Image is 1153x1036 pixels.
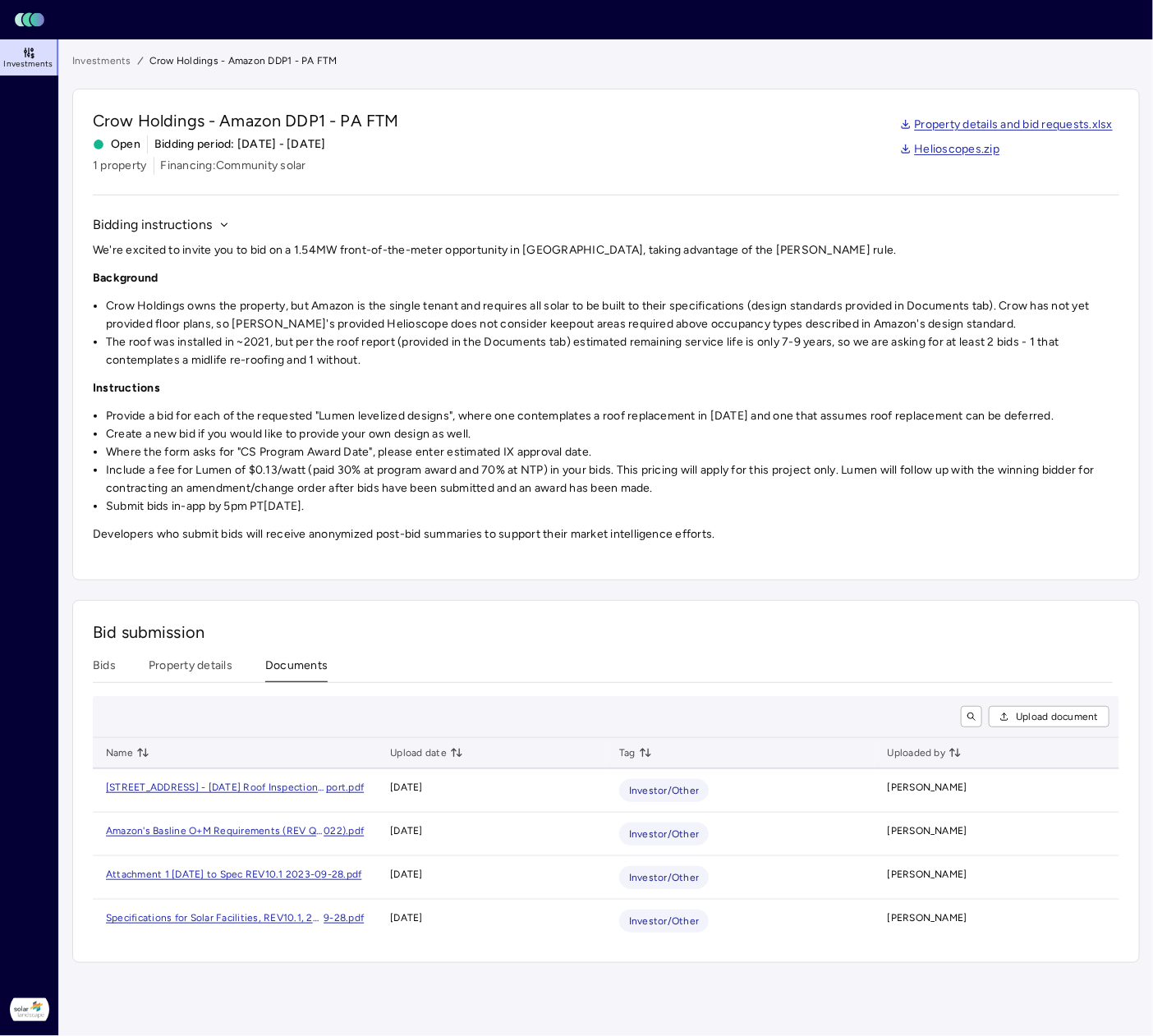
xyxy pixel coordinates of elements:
[629,826,700,842] div: Investor/Other
[93,525,1119,543] p: Developers who submit bids will receive anonymized post-bid summaries to support their market int...
[875,900,1119,942] td: [PERSON_NAME]
[93,215,212,235] span: Bidding instructions
[888,745,962,761] span: Uploaded by
[619,779,710,802] button: Investor/Other
[619,745,652,761] span: Tag
[93,157,147,175] span: 1 property
[875,769,1119,813] td: [PERSON_NAME]
[106,779,326,795] div: [STREET_ADDRESS] - [DATE] Roof Inspection Facility Re
[106,443,1119,461] li: Where the form asks for "CS Program Award Date", please enter estimated IX approval date.
[149,53,338,69] span: Crow Holdings - Amazon DDP1 - PA FTM
[106,823,364,839] a: Amazon's Basline O+M Requirements (REV Q2 2022).pdf
[629,913,700,929] div: Investor/Other
[3,59,53,69] span: Investments
[106,866,364,882] a: Attachment 1 [DATE] to Spec REV10.1 2023-09-28.pdf
[619,910,710,933] button: Investor/Other
[93,241,1119,259] p: We're excited to invite you to bid on a 1.54MW front-of-the-meter opportunity in [GEOGRAPHIC_DATA...
[106,461,1119,497] li: Include a fee for Lumen of $0.13/watt (paid 30% at program award and 70% at NTP) in your bids. Th...
[900,116,1114,134] a: Property details and bid requests.xlsx
[106,910,364,926] a: Specifications for Solar Facilities, REV10.1, 2023-09-28.pdf
[93,622,204,642] span: Bid submission
[93,109,398,132] span: Crow Holdings - Amazon DDP1 - PA FTM
[106,866,322,882] div: Attachment 1 [DATE] to Spec REV10.1 2023-0
[377,856,606,900] td: [DATE]
[619,866,710,889] button: Investor/Other
[10,990,49,1029] img: Solar Landscape
[900,140,1000,158] a: Helioscopes.zip
[154,135,326,154] span: Bidding period: [DATE] - [DATE]
[875,813,1119,856] td: [PERSON_NAME]
[265,657,328,682] button: Documents
[72,53,131,69] a: Investments
[875,856,1119,900] td: [PERSON_NAME]
[136,746,149,759] button: toggle sorting
[326,779,364,795] div: port.pdf
[93,657,116,682] button: Bids
[961,706,982,727] button: toggle search
[629,782,700,799] div: Investor/Other
[619,823,710,846] button: Investor/Other
[106,910,324,926] div: Specifications for Solar Facilities, REV10.1, 2023-0
[93,381,160,395] strong: Instructions
[106,823,324,839] div: Amazon's Basline O+M Requirements (REV Q2 2
[93,135,140,154] span: Open
[322,866,362,882] div: 9-28.pdf
[106,407,1119,425] li: Provide a bid for each of the requested "Lumen levelized designs", where one contemplates a roof ...
[106,425,1119,443] li: Create a new bid if you would like to provide your own design as well.
[72,53,1140,69] nav: breadcrumb
[106,779,364,795] a: [STREET_ADDRESS] - [DATE] Roof Inspection Facility Report.pdf
[639,746,652,759] button: toggle sorting
[390,745,463,761] span: Upload date
[106,333,1119,369] li: The roof was installed in ~2021, but per the roof report (provided in the Documents tab) estimate...
[93,271,158,285] strong: Background
[324,823,364,839] div: 022).pdf
[450,746,463,759] button: toggle sorting
[161,157,306,175] span: Financing: Community solar
[377,769,606,813] td: [DATE]
[324,910,364,926] div: 9-28.pdf
[377,900,606,942] td: [DATE]
[1016,708,1099,725] span: Upload document
[106,745,149,761] span: Name
[149,657,232,682] button: Property details
[106,497,1119,516] li: Submit bids in-app by 5pm PT[DATE].
[949,746,962,759] button: toggle sorting
[93,215,230,235] button: Bidding instructions
[629,869,700,886] div: Investor/Other
[106,297,1119,333] li: Crow Holdings owns the property, but Amazon is the single tenant and requires all solar to be bui...
[989,706,1109,727] button: Upload document
[377,813,606,856] td: [DATE]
